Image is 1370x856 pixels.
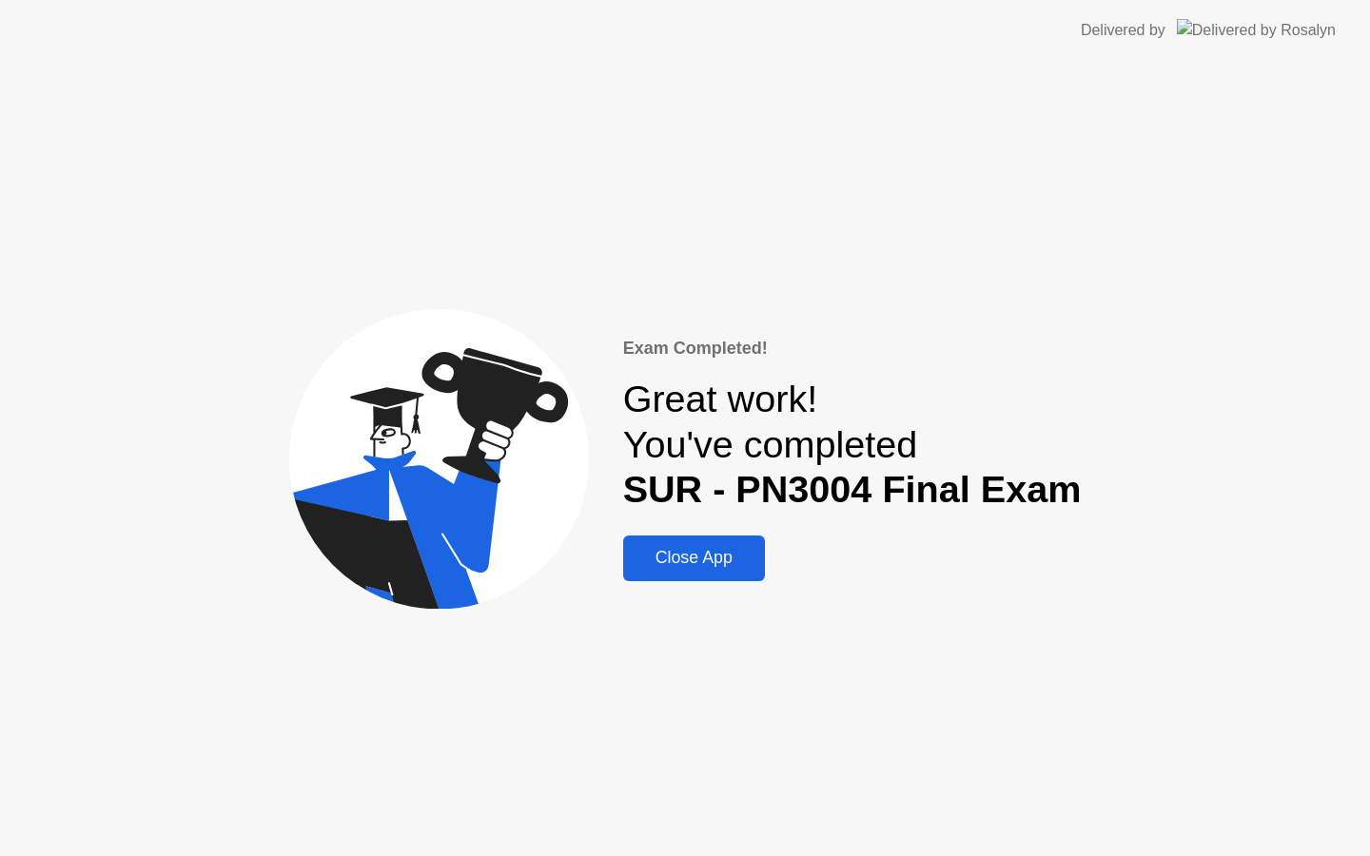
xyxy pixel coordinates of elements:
button: Close App [623,535,765,581]
div: Delivered by [1081,19,1165,42]
div: Close App [629,548,759,568]
b: SUR - PN3004 Final Exam [623,468,1082,510]
div: Great work! You've completed [623,377,1082,513]
div: Exam Completed! [623,336,1082,361]
img: Delivered by Rosalyn [1177,19,1336,41]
